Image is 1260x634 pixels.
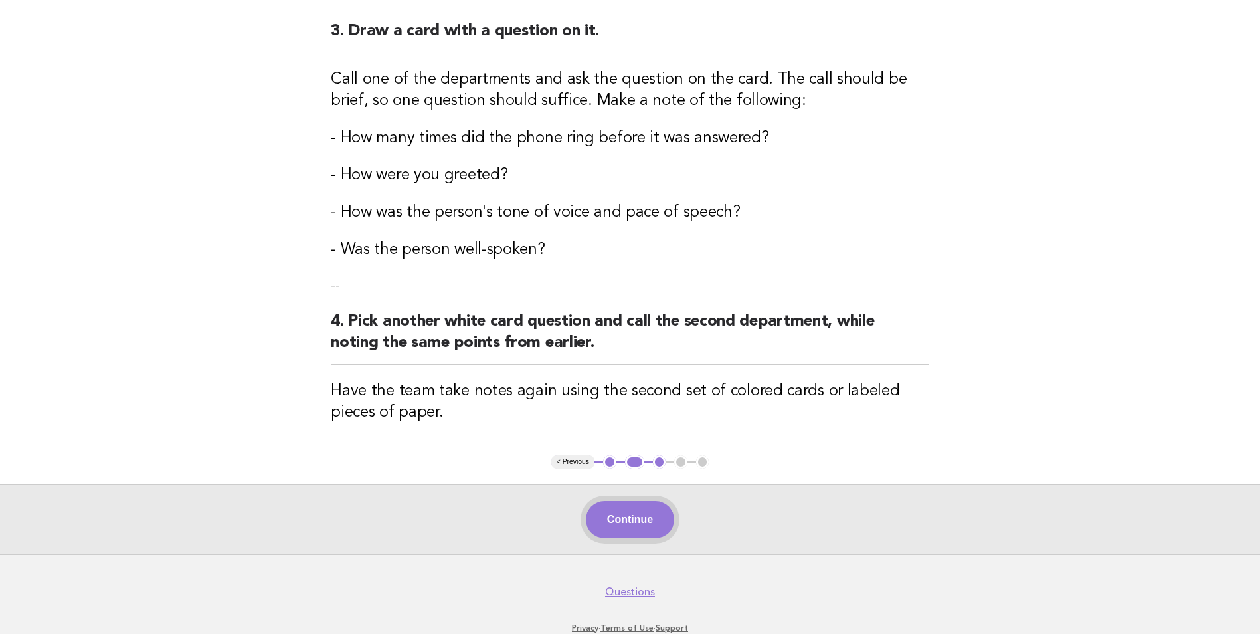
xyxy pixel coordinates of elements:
[625,455,644,469] button: 2
[331,21,929,53] h2: 3. Draw a card with a question on it.
[605,585,655,599] a: Questions
[572,623,598,633] a: Privacy
[331,239,929,261] h3: - Was the person well-spoken?
[600,623,654,633] a: Terms of Use
[224,623,1037,633] p: · ·
[331,381,929,423] h3: Have the team take notes again using the second set of colored cards or labeled pieces of paper.
[331,69,929,112] h3: Call one of the departments and ask the question on the card. The call should be brief, so one qu...
[331,311,929,365] h2: 4. Pick another white card question and call the second department, while noting the same points ...
[331,165,929,186] h3: - How were you greeted?
[551,455,594,469] button: < Previous
[603,455,616,469] button: 1
[656,623,688,633] a: Support
[331,276,929,295] p: --
[586,501,674,538] button: Continue
[331,128,929,149] h3: - How many times did the phone ring before it was answered?
[331,202,929,223] h3: - How was the person's tone of voice and pace of speech?
[653,455,666,469] button: 3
